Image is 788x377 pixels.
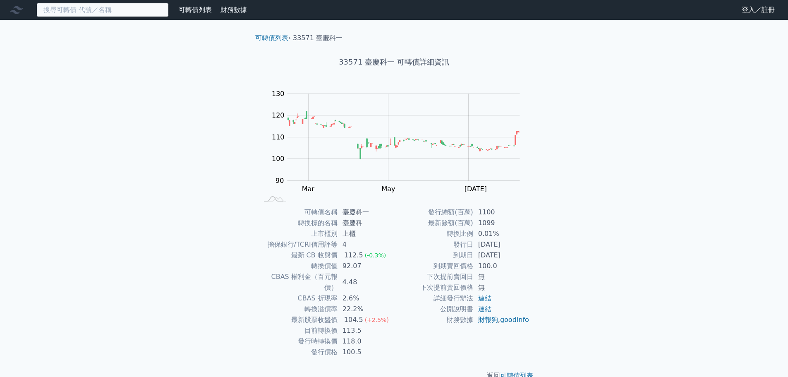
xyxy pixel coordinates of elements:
[394,271,473,282] td: 下次提前賣回日
[259,239,338,250] td: 擔保銀行/TCRI信用評等
[259,293,338,304] td: CBAS 折現率
[259,261,338,271] td: 轉換價值
[338,261,394,271] td: 92.07
[394,282,473,293] td: 下次提前賣回價格
[381,185,395,193] tspan: May
[338,336,394,347] td: 118.0
[465,185,487,193] tspan: [DATE]
[36,3,169,17] input: 搜尋可轉債 代號／名稱
[338,218,394,228] td: 臺慶科
[338,228,394,239] td: 上櫃
[394,228,473,239] td: 轉換比例
[473,228,530,239] td: 0.01%
[259,271,338,293] td: CBAS 權利金（百元報價）
[394,315,473,325] td: 財務數據
[394,304,473,315] td: 公開說明書
[478,294,491,302] a: 連結
[338,293,394,304] td: 2.6%
[272,111,285,119] tspan: 120
[259,325,338,336] td: 目前轉換價
[255,34,288,42] a: 可轉債列表
[473,315,530,325] td: ,
[338,239,394,250] td: 4
[259,304,338,315] td: 轉換溢價率
[272,90,285,98] tspan: 130
[272,155,285,163] tspan: 100
[272,133,285,141] tspan: 110
[473,271,530,282] td: 無
[365,317,389,323] span: (+2.5%)
[249,56,540,68] h1: 33571 臺慶科一 可轉債詳細資訊
[259,207,338,218] td: 可轉債名稱
[473,261,530,271] td: 100.0
[394,218,473,228] td: 最新餘額(百萬)
[343,315,365,325] div: 104.5
[302,185,315,193] tspan: Mar
[473,207,530,218] td: 1100
[268,90,532,210] g: Chart
[478,305,491,313] a: 連結
[338,207,394,218] td: 臺慶科一
[338,347,394,358] td: 100.5
[259,250,338,261] td: 最新 CB 收盤價
[259,218,338,228] td: 轉換標的名稱
[473,218,530,228] td: 1099
[255,33,291,43] li: ›
[394,250,473,261] td: 到期日
[473,282,530,293] td: 無
[394,293,473,304] td: 詳細發行辦法
[259,228,338,239] td: 上市櫃別
[735,3,781,17] a: 登入／註冊
[338,325,394,336] td: 113.5
[179,6,212,14] a: 可轉債列表
[259,315,338,325] td: 最新股票收盤價
[338,304,394,315] td: 22.2%
[473,239,530,250] td: [DATE]
[293,33,343,43] li: 33571 臺慶科一
[259,347,338,358] td: 發行價格
[478,316,498,324] a: 財報狗
[473,250,530,261] td: [DATE]
[259,336,338,347] td: 發行時轉換價
[394,261,473,271] td: 到期賣回價格
[394,207,473,218] td: 發行總額(百萬)
[275,177,284,185] tspan: 90
[394,239,473,250] td: 發行日
[220,6,247,14] a: 財務數據
[343,250,365,261] div: 112.5
[365,252,386,259] span: (-0.3%)
[500,316,529,324] a: goodinfo
[338,271,394,293] td: 4.48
